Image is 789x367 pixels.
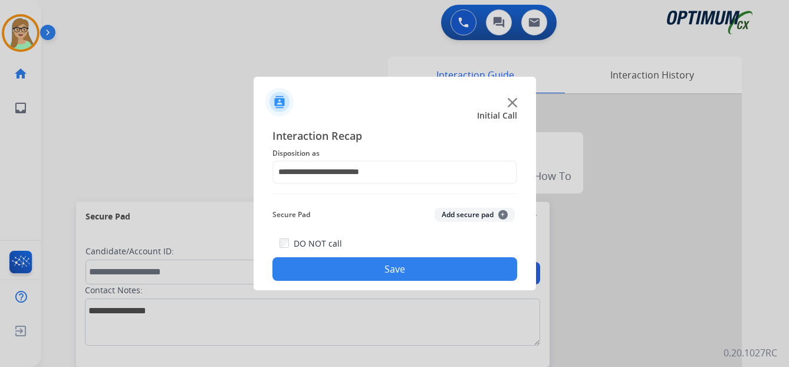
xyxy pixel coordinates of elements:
span: Interaction Recap [272,127,517,146]
button: Add secure pad+ [435,208,515,222]
img: contactIcon [265,88,294,116]
p: 0.20.1027RC [724,346,777,360]
button: Save [272,257,517,281]
label: DO NOT call [294,238,342,250]
span: Secure Pad [272,208,310,222]
span: + [498,210,508,219]
span: Initial Call [477,110,517,122]
span: Disposition as [272,146,517,160]
img: contact-recap-line.svg [272,194,517,194]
